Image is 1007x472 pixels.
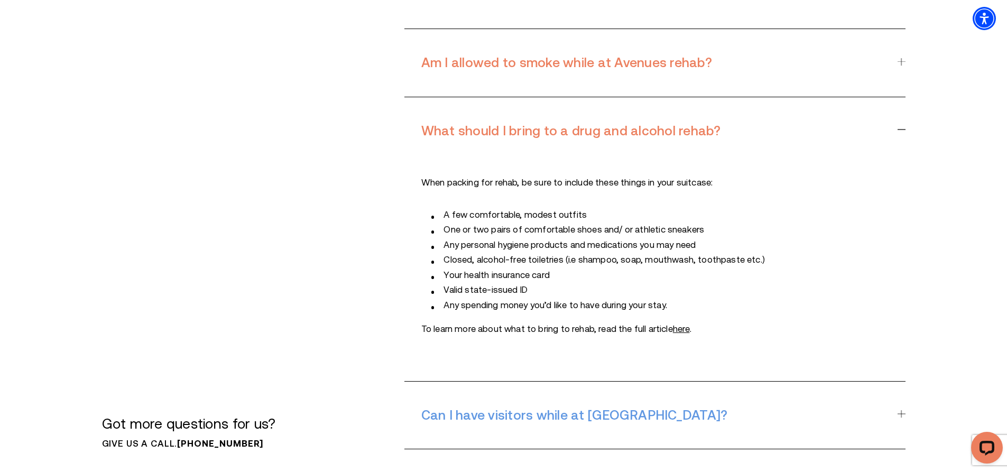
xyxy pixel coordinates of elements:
li: Your health insurance card [421,268,823,283]
li: Any personal hygiene products and medications you may need [421,238,823,253]
h3: Can I have visitors while at [GEOGRAPHIC_DATA]? [421,408,885,422]
li: Valid state-issued ID [421,283,823,298]
a: call 866-540-7733 [177,438,263,449]
h3: Am I allowed to smoke while at Avenues rehab? [421,55,885,70]
li: One or two pairs of comfortable shoes and/ or athletic sneakers [421,223,823,238]
li: A few comfortable, modest outfits [421,208,823,223]
p: When packing for rehab, be sure to include these things in your suitcase: [421,175,823,191]
p: Got more questions for us? [102,416,293,431]
p: Give us a call. [102,439,293,449]
li: Any spending money you’d like to have during your stay. [421,298,823,313]
p: To learn more about what to bring to rehab, read the full article . [421,322,823,337]
li: Closed, alcohol-free toiletries (i.e shampoo, soap, mouthwash, toothpaste etc.) [421,253,823,268]
iframe: LiveChat chat widget [963,428,1007,472]
div: Accessibility Menu [973,7,996,30]
a: To learn more about what to bring to rehab, read the full article here [673,324,690,334]
h3: What should I bring to a drug and alcohol rehab? [421,124,885,138]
